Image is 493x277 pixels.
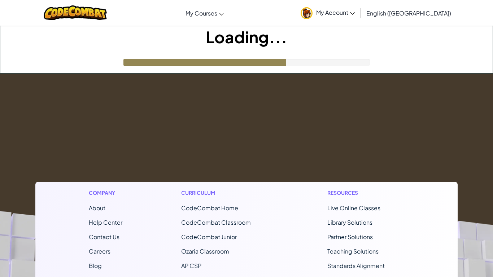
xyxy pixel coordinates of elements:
span: Contact Us [89,233,119,241]
h1: Loading... [0,26,493,48]
a: CodeCombat Junior [181,233,237,241]
a: My Account [297,1,358,24]
a: Library Solutions [327,219,372,226]
a: About [89,204,105,212]
span: CodeCombat Home [181,204,238,212]
a: Teaching Solutions [327,247,379,255]
img: avatar [301,7,313,19]
h1: Company [89,189,122,197]
span: English ([GEOGRAPHIC_DATA]) [366,9,451,17]
a: AP CSP [181,262,201,269]
a: Ozaria Classroom [181,247,229,255]
a: Help Center [89,219,122,226]
a: My Courses [182,3,227,23]
a: CodeCombat Classroom [181,219,251,226]
h1: Curriculum [181,189,269,197]
a: Careers [89,247,110,255]
img: CodeCombat logo [44,5,107,20]
span: My Account [316,9,355,16]
a: English ([GEOGRAPHIC_DATA]) [363,3,455,23]
a: Standards Alignment [327,262,385,269]
h1: Resources [327,189,404,197]
a: Live Online Classes [327,204,380,212]
span: My Courses [186,9,217,17]
a: Partner Solutions [327,233,373,241]
a: Blog [89,262,102,269]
